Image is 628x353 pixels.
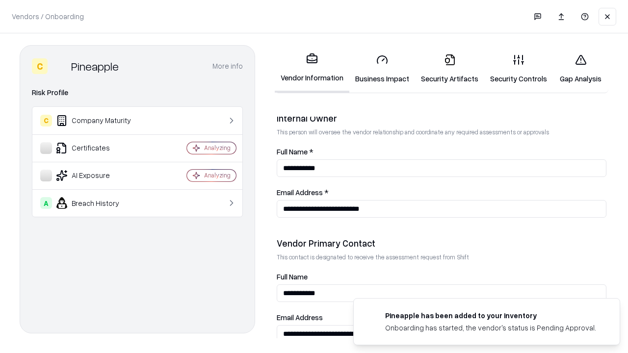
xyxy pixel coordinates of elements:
div: C [40,115,52,126]
a: Business Impact [349,46,415,92]
label: Email Address * [277,189,606,196]
label: Email Address [277,314,606,321]
img: Pineapple [52,58,67,74]
p: Vendors / Onboarding [12,11,84,22]
div: Risk Profile [32,87,243,99]
div: Analyzing [204,171,231,179]
div: Pineapple has been added to your inventory [385,310,596,321]
img: pineappleenergy.com [366,310,377,322]
p: This contact is designated to receive the assessment request from Shift [277,253,606,261]
p: This person will oversee the vendor relationship and coordinate any required assessments or appro... [277,128,606,136]
a: Security Controls [484,46,553,92]
div: Breach History [40,197,157,209]
div: Company Maturity [40,115,157,126]
div: Pineapple [71,58,119,74]
a: Gap Analysis [553,46,608,92]
a: Security Artifacts [415,46,484,92]
div: Analyzing [204,144,231,152]
div: A [40,197,52,209]
div: Vendor Primary Contact [277,237,606,249]
div: C [32,58,48,74]
div: Internal Owner [277,112,606,124]
div: Onboarding has started, the vendor's status is Pending Approval. [385,323,596,333]
div: Certificates [40,142,157,154]
button: More info [212,57,243,75]
a: Vendor Information [275,45,349,93]
label: Full Name * [277,148,606,155]
div: AI Exposure [40,170,157,181]
label: Full Name [277,273,606,280]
